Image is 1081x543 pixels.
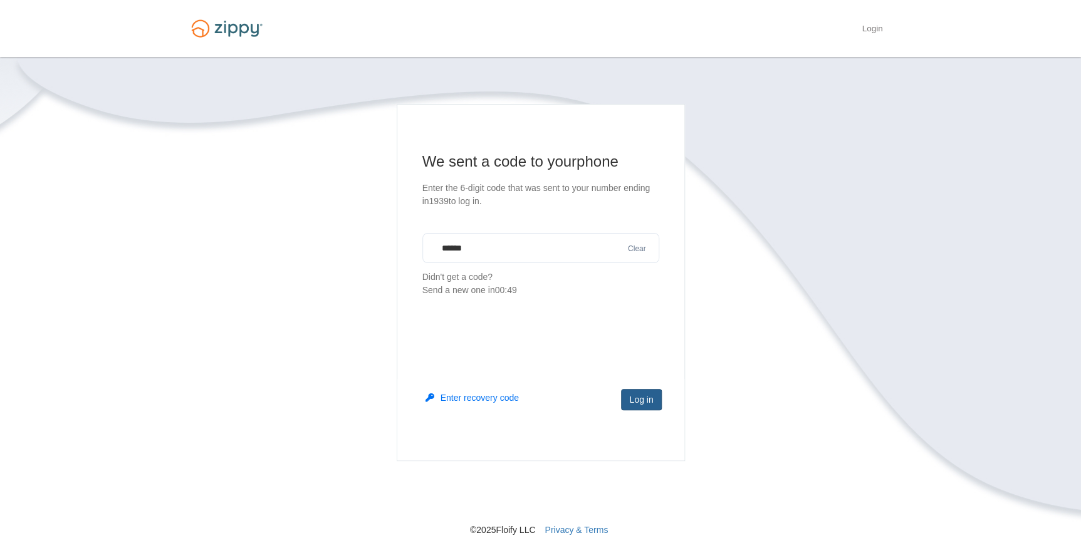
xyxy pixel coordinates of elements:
[426,391,519,404] button: Enter recovery code
[624,243,650,255] button: Clear
[422,284,659,297] div: Send a new one in 00:49
[545,525,608,535] a: Privacy & Terms
[184,461,898,536] nav: © 2025 Floify LLC
[621,389,661,410] button: Log in
[422,152,659,172] h1: We sent a code to your phone
[422,182,659,208] p: Enter the 6-digit code that was sent to your number ending in 1939 to log in.
[862,24,882,36] a: Login
[184,14,270,43] img: Logo
[422,271,659,297] p: Didn't get a code?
